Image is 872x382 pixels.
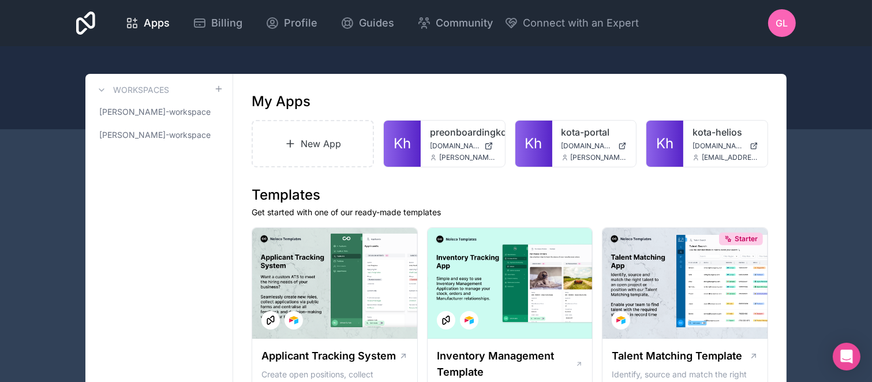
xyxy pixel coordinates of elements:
[504,15,639,31] button: Connect with an Expert
[261,348,396,364] h1: Applicant Tracking System
[430,141,496,151] a: [DOMAIN_NAME]
[833,343,860,370] div: Open Intercom Messenger
[430,141,480,151] span: [DOMAIN_NAME]
[184,10,252,36] a: Billing
[408,10,502,36] a: Community
[465,316,474,325] img: Airtable Logo
[252,120,374,167] a: New App
[113,84,169,96] h3: Workspaces
[256,10,327,36] a: Profile
[430,125,496,139] a: preonboardingkotahub
[616,316,626,325] img: Airtable Logo
[693,125,758,139] a: kota-helios
[95,102,223,122] a: [PERSON_NAME]-workspace
[252,92,310,111] h1: My Apps
[656,134,673,153] span: Kh
[436,15,493,31] span: Community
[525,134,542,153] span: Kh
[116,10,179,36] a: Apps
[252,207,768,218] p: Get started with one of our ready-made templates
[562,141,614,151] span: [DOMAIN_NAME]
[284,15,317,31] span: Profile
[515,121,552,167] a: Kh
[289,316,298,325] img: Airtable Logo
[693,141,758,151] a: [DOMAIN_NAME]
[99,106,211,118] span: [PERSON_NAME]-workspace
[384,121,421,167] a: Kh
[99,129,211,141] span: [PERSON_NAME]-workspace
[646,121,683,167] a: Kh
[211,15,242,31] span: Billing
[571,153,627,162] span: [PERSON_NAME][EMAIL_ADDRESS][DOMAIN_NAME]
[693,141,745,151] span: [DOMAIN_NAME]
[437,348,575,380] h1: Inventory Management Template
[439,153,496,162] span: [PERSON_NAME][EMAIL_ADDRESS][DOMAIN_NAME]
[562,125,627,139] a: kota-portal
[95,83,169,97] a: Workspaces
[702,153,758,162] span: [EMAIL_ADDRESS][DOMAIN_NAME]
[735,234,758,244] span: Starter
[562,141,627,151] a: [DOMAIN_NAME]
[776,16,788,30] span: GL
[144,15,170,31] span: Apps
[612,348,742,364] h1: Talent Matching Template
[394,134,411,153] span: Kh
[523,15,639,31] span: Connect with an Expert
[331,10,403,36] a: Guides
[95,125,223,145] a: [PERSON_NAME]-workspace
[359,15,394,31] span: Guides
[252,186,768,204] h1: Templates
